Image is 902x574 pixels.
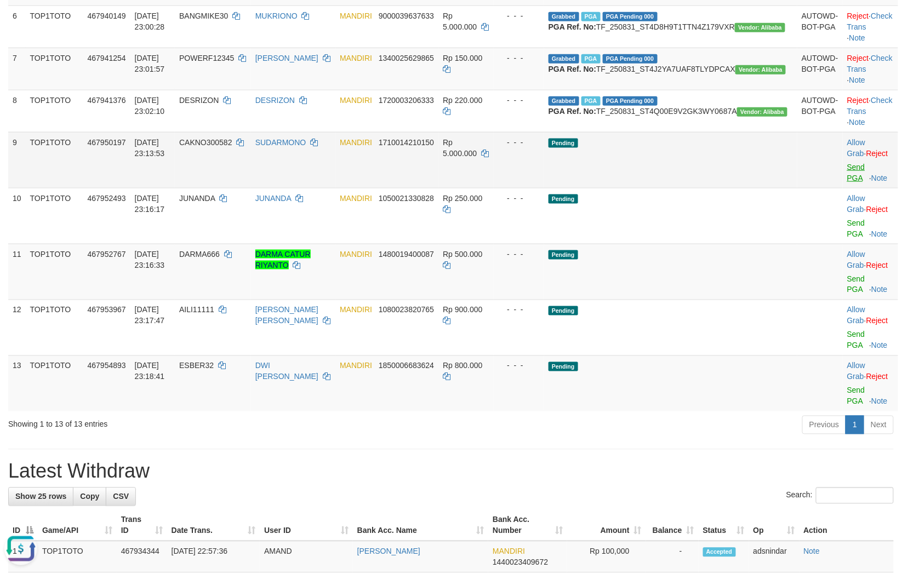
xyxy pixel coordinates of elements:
span: 467941376 [88,96,126,105]
span: PGA Pending [603,54,658,64]
span: 467952493 [88,194,126,203]
span: [DATE] 23:16:33 [135,250,165,269]
span: [DATE] 23:17:47 [135,306,165,325]
a: Note [804,547,820,556]
span: MANDIRI [340,194,372,203]
a: Allow Grab [847,138,865,158]
th: Bank Acc. Number: activate to sort column ascending [488,510,567,541]
td: · · [843,90,898,132]
div: - - - [498,137,540,148]
td: adsnindar [749,541,800,573]
td: · [843,244,898,300]
th: Action [800,510,894,541]
td: AUTOWD-BOT-PGA [797,48,843,90]
td: TOP1TOTO [26,244,83,300]
span: CAKNO300582 [179,138,232,147]
th: Trans ID: activate to sort column ascending [117,510,167,541]
td: 10 [8,188,26,244]
span: 467941254 [88,54,126,62]
span: · [847,361,866,381]
a: Reject [866,261,888,269]
span: Show 25 rows [15,492,66,501]
span: MANDIRI [493,547,525,556]
th: Bank Acc. Name: activate to sort column ascending [353,510,488,541]
span: Vendor URL: https://settle4.1velocity.biz [737,107,787,117]
span: [DATE] 23:16:17 [135,194,165,214]
th: ID: activate to sort column descending [8,510,38,541]
td: TOP1TOTO [26,132,83,188]
a: Note [871,397,888,406]
b: PGA Ref. No: [549,107,596,116]
span: Copy 9000039637633 to clipboard [379,12,434,20]
span: 467950197 [88,138,126,147]
span: Copy 1850006683624 to clipboard [379,361,434,370]
td: 11 [8,244,26,300]
span: Rp 220.000 [443,96,482,105]
span: Grabbed [549,54,579,64]
span: 467940149 [88,12,126,20]
td: 6 [8,5,26,48]
th: Status: activate to sort column ascending [699,510,749,541]
span: Vendor URL: https://settle4.1velocity.biz [735,65,786,74]
a: Note [871,229,888,238]
span: Vendor URL: https://settle4.1velocity.biz [735,23,785,32]
td: AUTOWD-BOT-PGA [797,5,843,48]
span: · [847,306,866,325]
span: Accepted [703,548,736,557]
a: Check Trans [847,54,893,73]
label: Search: [786,487,894,504]
span: 467953967 [88,306,126,314]
td: TOP1TOTO [26,90,83,132]
td: 12 [8,300,26,355]
a: Reject [866,205,888,214]
a: Reject [847,96,869,105]
span: Rp 150.000 [443,54,482,62]
td: · [843,355,898,411]
td: TOP1TOTO [38,541,117,573]
span: BANGMIKE30 [179,12,228,20]
span: Pending [549,250,578,260]
span: Rp 5.000.000 [443,138,477,158]
span: Copy 1050021330828 to clipboard [379,194,434,203]
span: Grabbed [549,12,579,21]
a: Reject [866,149,888,158]
span: Marked by adsraji [581,96,601,106]
th: Balance: activate to sort column ascending [646,510,699,541]
td: · · [843,48,898,90]
td: TOP1TOTO [26,188,83,244]
div: - - - [498,95,540,106]
td: [DATE] 22:57:36 [167,541,260,573]
div: - - - [498,10,540,21]
span: MANDIRI [340,306,372,314]
span: · [847,194,866,214]
div: - - - [498,53,540,64]
th: Game/API: activate to sort column ascending [38,510,117,541]
span: 467954893 [88,361,126,370]
a: CSV [106,487,136,506]
td: TOP1TOTO [26,300,83,355]
span: Copy 1440023409672 to clipboard [493,558,548,567]
span: [DATE] 23:18:41 [135,361,165,381]
td: 8 [8,90,26,132]
a: Note [871,174,888,182]
span: MANDIRI [340,54,372,62]
a: Allow Grab [847,306,865,325]
div: - - - [498,249,540,260]
a: Next [864,416,894,434]
span: [DATE] 23:02:10 [135,96,165,116]
td: · [843,188,898,244]
span: MANDIRI [340,12,372,20]
span: DARMA666 [179,250,220,259]
b: PGA Ref. No: [549,22,596,31]
a: Check Trans [847,12,893,31]
span: Copy 1720003206333 to clipboard [379,96,434,105]
span: JUNANDA [179,194,215,203]
a: JUNANDA [255,194,291,203]
a: Reject [866,317,888,325]
span: [DATE] 23:01:57 [135,54,165,73]
a: Reject [847,54,869,62]
div: - - - [498,193,540,204]
a: Note [849,118,866,127]
span: Rp 900.000 [443,306,482,314]
span: DESRIZON [179,96,219,105]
